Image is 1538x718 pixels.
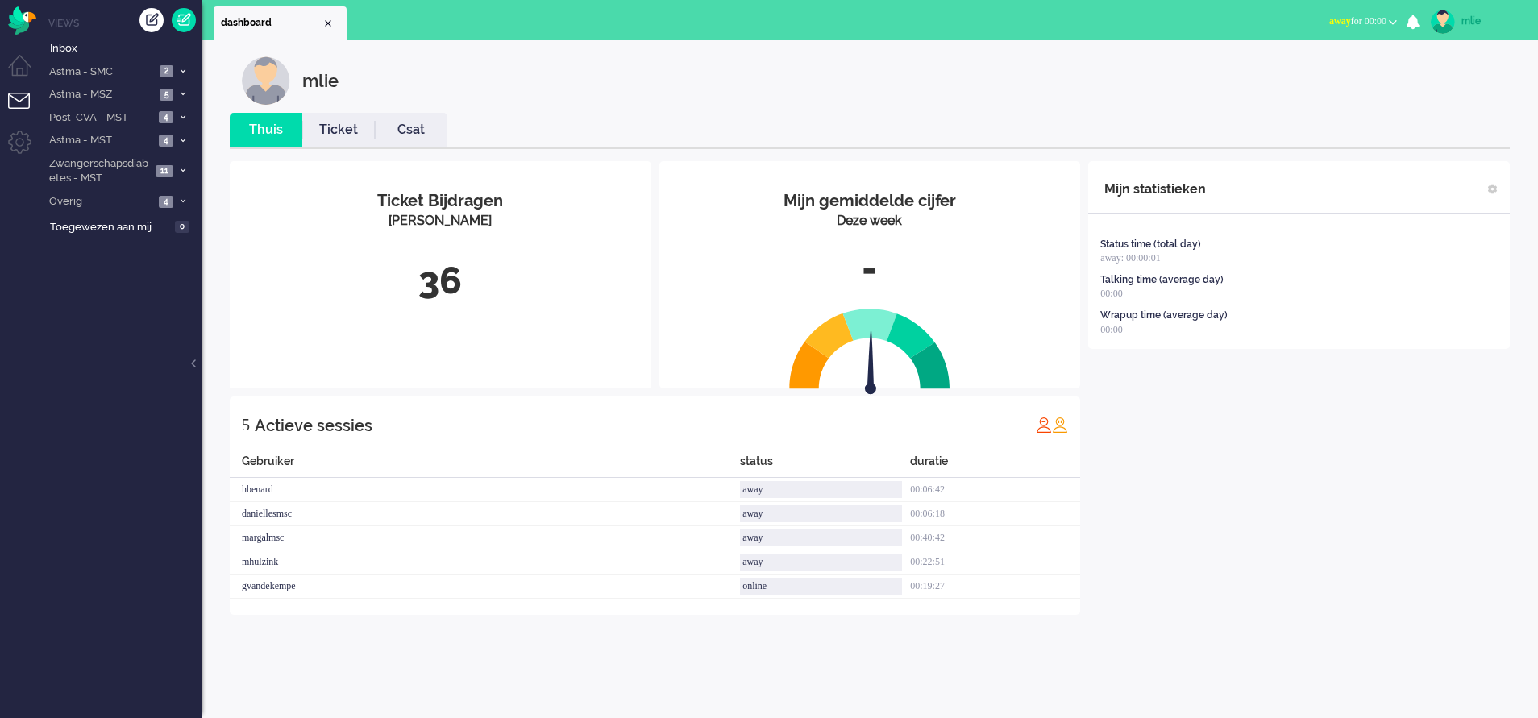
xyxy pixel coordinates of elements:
[48,16,202,30] li: Views
[159,135,173,147] span: 4
[910,550,1080,575] div: 00:22:51
[230,453,740,478] div: Gebruiker
[1100,252,1160,264] span: away: 00:00:01
[47,110,154,126] span: Post-CVA - MST
[789,308,950,389] img: semi_circle.svg
[302,56,339,105] div: mlie
[740,554,902,571] div: away
[242,255,639,308] div: 36
[910,453,1080,478] div: duratie
[230,478,740,502] div: hbenard
[910,526,1080,550] div: 00:40:42
[8,55,44,91] li: Dashboard menu
[230,575,740,599] div: gvandekempe
[740,529,902,546] div: away
[375,121,447,139] a: Csat
[740,453,910,478] div: status
[322,17,335,30] div: Close tab
[214,6,347,40] li: Dashboard
[230,550,740,575] div: mhulzink
[221,16,322,30] span: dashboard
[230,502,740,526] div: daniellesmsc
[230,121,302,139] a: Thuis
[255,409,372,442] div: Actieve sessies
[1052,417,1068,433] img: profile_orange.svg
[242,189,639,213] div: Ticket Bijdragen
[139,8,164,32] div: Creëer ticket
[375,113,447,147] li: Csat
[1320,5,1407,40] li: awayfor 00:00
[740,578,902,595] div: online
[1100,324,1122,335] span: 00:00
[1100,288,1122,299] span: 00:00
[47,87,155,102] span: Astma - MSZ
[242,56,290,105] img: customer.svg
[47,133,154,148] span: Astma - MST
[50,41,202,56] span: Inbox
[1104,173,1206,205] div: Mijn statistieken
[47,39,202,56] a: Inbox
[47,156,151,186] span: Zwangerschapsdiabetes - MST
[1100,273,1224,287] div: Talking time (average day)
[910,575,1080,599] div: 00:19:27
[8,10,36,23] a: Omnidesk
[740,505,902,522] div: away
[230,526,740,550] div: margalmsc
[740,481,902,498] div: away
[1036,417,1052,433] img: profile_red.svg
[1461,13,1522,29] div: mlie
[1320,10,1407,33] button: awayfor 00:00
[1329,15,1351,27] span: away
[671,189,1069,213] div: Mijn gemiddelde cijfer
[50,220,170,235] span: Toegewezen aan mij
[1428,10,1522,34] a: mlie
[910,478,1080,502] div: 00:06:42
[671,212,1069,230] div: Deze week
[175,221,189,233] span: 0
[47,64,155,80] span: Astma - SMC
[671,243,1069,296] div: -
[1431,10,1455,34] img: avatar
[8,131,44,167] li: Admin menu
[47,218,202,235] a: Toegewezen aan mij 0
[47,194,154,210] span: Overig
[302,121,375,139] a: Ticket
[159,196,173,208] span: 4
[172,8,196,32] a: Quick Ticket
[242,212,639,230] div: [PERSON_NAME]
[230,113,302,147] li: Thuis
[156,165,173,177] span: 11
[1100,238,1201,251] div: Status time (total day)
[302,113,375,147] li: Ticket
[8,93,44,129] li: Tickets menu
[242,409,250,441] div: 5
[160,89,173,101] span: 5
[836,329,905,398] img: arrow.svg
[910,502,1080,526] div: 00:06:18
[1329,15,1386,27] span: for 00:00
[1100,309,1228,322] div: Wrapup time (average day)
[8,6,36,35] img: flow_omnibird.svg
[159,111,173,123] span: 4
[160,65,173,77] span: 2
